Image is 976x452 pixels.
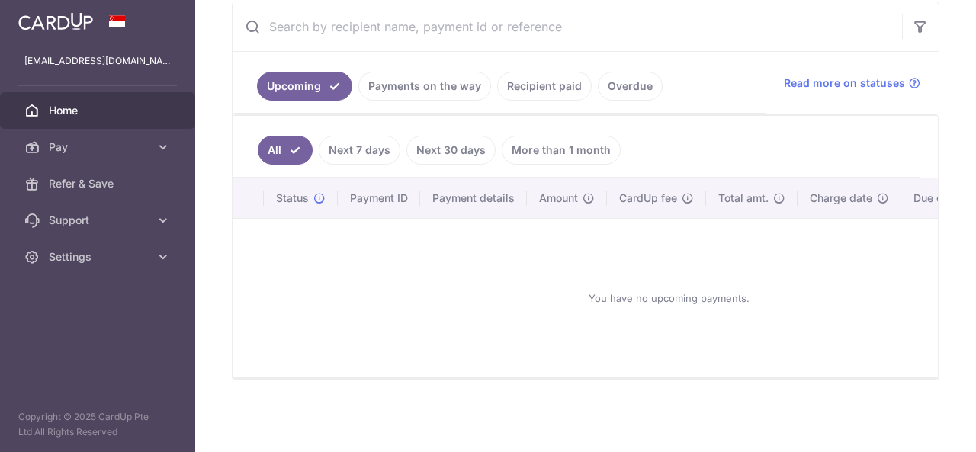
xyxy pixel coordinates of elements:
span: Settings [49,249,149,264]
span: Pay [49,139,149,155]
span: Due date [913,191,959,206]
a: Overdue [598,72,663,101]
a: Upcoming [257,72,352,101]
a: Next 30 days [406,136,496,165]
span: Total amt. [718,191,769,206]
a: More than 1 month [502,136,621,165]
span: Read more on statuses [784,75,905,91]
span: Amount [539,191,578,206]
span: Support [49,213,149,228]
a: Recipient paid [497,72,592,101]
span: Help [34,11,66,24]
a: Next 7 days [319,136,400,165]
input: Search by recipient name, payment id or reference [233,2,902,51]
a: Payments on the way [358,72,491,101]
a: Read more on statuses [784,75,920,91]
span: Home [49,103,149,118]
span: Refer & Save [49,176,149,191]
span: Charge date [810,191,872,206]
img: CardUp [18,12,93,30]
th: Payment details [420,178,527,218]
span: CardUp fee [619,191,677,206]
span: Status [276,191,309,206]
th: Payment ID [338,178,420,218]
a: All [258,136,313,165]
p: [EMAIL_ADDRESS][DOMAIN_NAME] [24,53,171,69]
